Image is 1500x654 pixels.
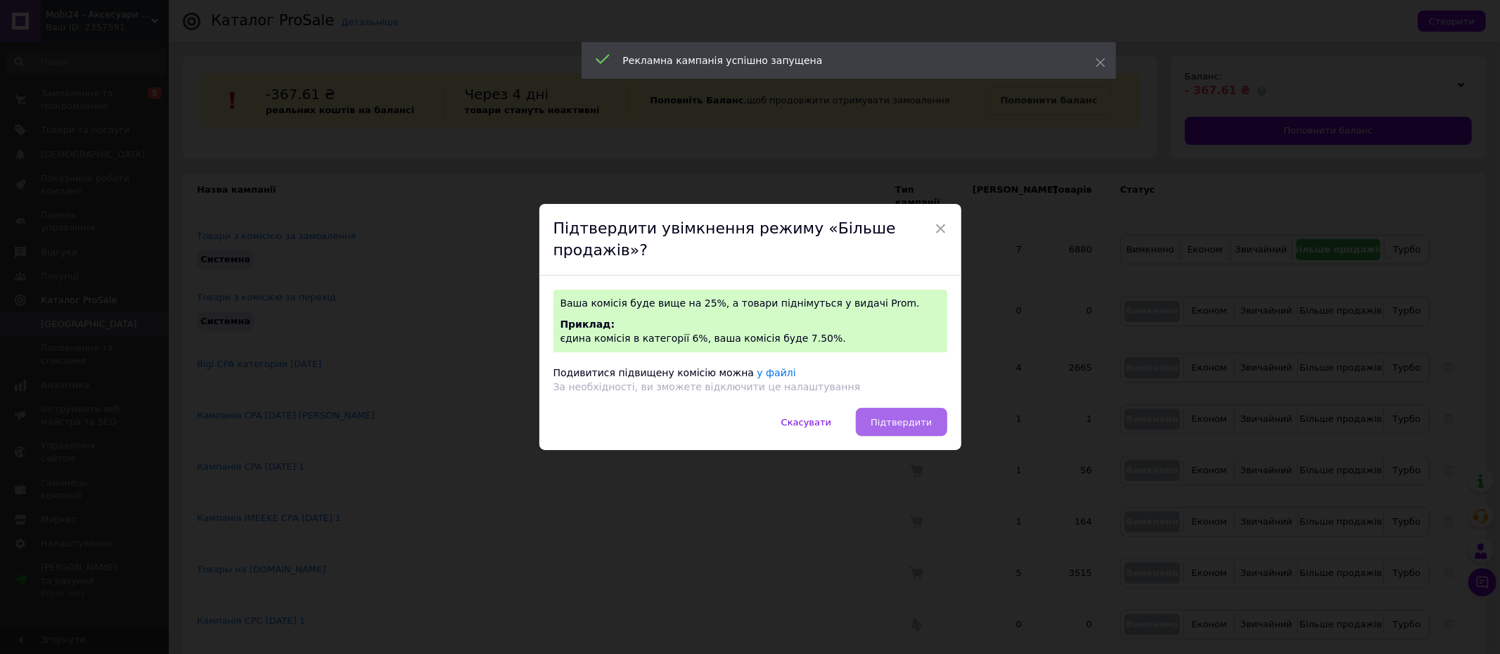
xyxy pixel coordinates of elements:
[871,417,932,428] span: Підтвердити
[560,319,615,330] span: Приклад:
[856,408,947,436] button: Підтвердити
[757,367,796,378] a: у файлі
[781,417,831,428] span: Скасувати
[553,367,755,378] span: Подивитися підвищену комісію можна
[539,204,961,276] div: Підтвердити увімкнення режиму «Більше продажів»?
[553,381,861,392] span: За необхідності, ви зможете відключити це налаштування
[767,408,846,436] button: Скасувати
[623,53,1060,68] div: Рекламна кампанія успішно запущена
[560,333,846,344] span: єдина комісія в категорії 6%, ваша комісія буде 7.50%.
[560,297,920,309] span: Ваша комісія буде вище на 25%, а товари піднімуться у видачі Prom.
[935,217,947,241] span: ×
